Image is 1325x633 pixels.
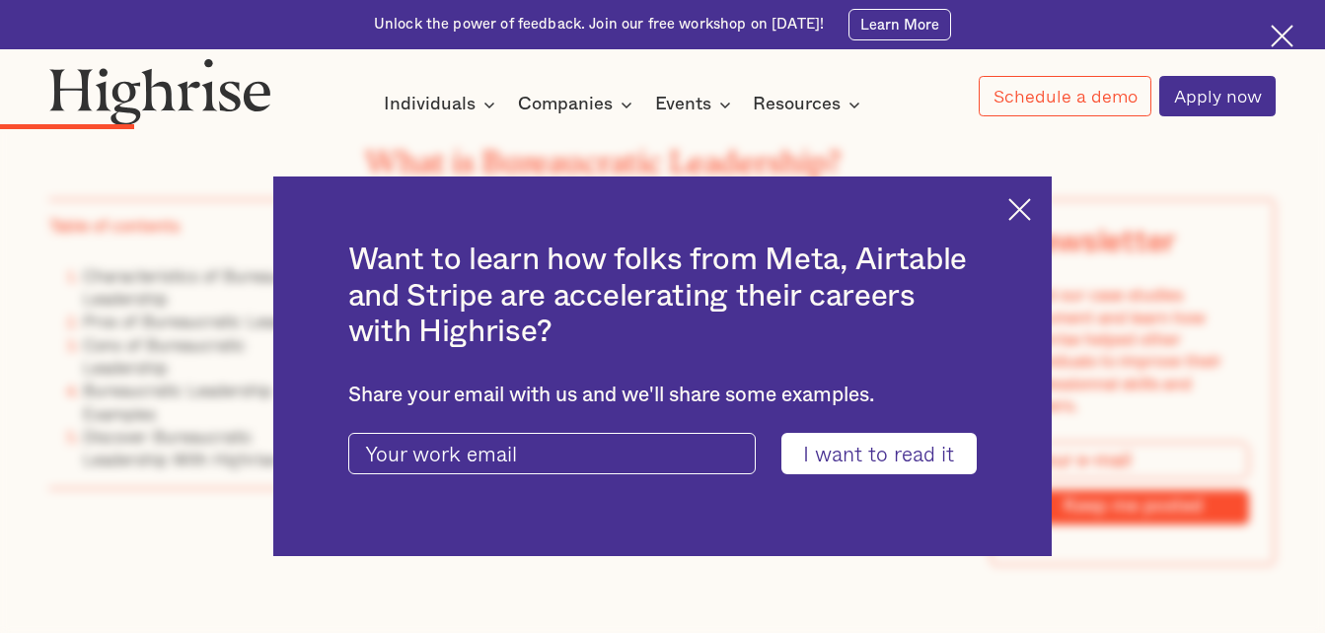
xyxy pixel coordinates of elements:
img: Cross icon [1271,25,1293,47]
h2: Want to learn how folks from Meta, Airtable and Stripe are accelerating their careers with Highrise? [348,243,978,351]
input: Your work email [348,433,756,474]
form: current-ascender-blog-article-modal-form [348,433,978,474]
div: Companies [518,93,613,116]
img: Highrise logo [49,58,271,125]
a: Schedule a demo [979,76,1150,116]
input: I want to read it [781,433,978,474]
a: Apply now [1159,76,1275,116]
div: Individuals [384,93,476,116]
div: Events [655,93,711,116]
div: Share your email with us and we'll share some examples. [348,384,978,408]
div: Resources [753,93,866,116]
a: Learn More [848,9,951,40]
div: Unlock the power of feedback. Join our free workshop on [DATE]! [374,15,824,35]
div: Events [655,93,737,116]
div: Companies [518,93,638,116]
div: Individuals [384,93,501,116]
img: Cross icon [1008,198,1031,221]
div: Resources [753,93,841,116]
